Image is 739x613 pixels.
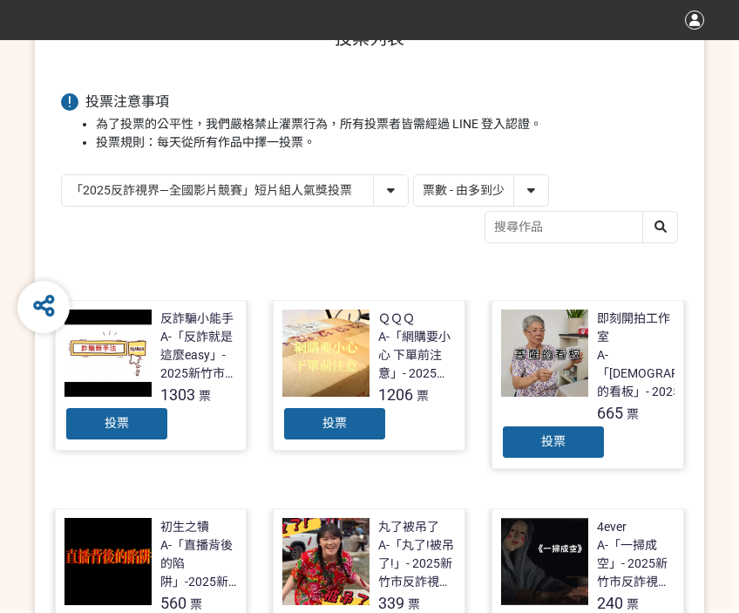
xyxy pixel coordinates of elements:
[160,594,186,612] span: 560
[627,597,639,611] span: 票
[160,328,238,383] div: A-「反詐就是這麼easy」- 2025新竹市反詐視界影片徵件
[199,389,211,403] span: 票
[160,518,209,536] div: 初生之犢
[417,389,429,403] span: 票
[597,310,675,346] div: 即刻開拍工作室
[378,385,413,404] span: 1206
[378,518,439,536] div: 丸了被吊了
[597,536,675,591] div: A-「一掃成空」- 2025新竹市反詐視界影片徵件
[85,93,169,110] span: 投票注意事項
[378,310,415,328] div: ＱＱＱ
[378,594,404,612] span: 339
[597,346,736,401] div: A-「[DEMOGRAPHIC_DATA]的看板」- 2025新竹市反詐視界影片徵件
[96,133,678,152] li: 投票規則：每天從所有作品中擇一投票。
[273,300,465,451] a: ＱＱＱA-「網購要小心 下單前注意」- 2025新竹市反詐視界影片徵件1206票投票
[492,300,684,469] a: 即刻開拍工作室A-「[DEMOGRAPHIC_DATA]的看板」- 2025新竹市反詐視界影片徵件665票投票
[55,300,247,451] a: 反詐騙小能手A-「反詐就是這麼easy」- 2025新竹市反詐視界影片徵件1303票投票
[96,115,678,133] li: 為了投票的公平性，我們嚴格禁止灌票行為，所有投票者皆需經過 LINE 登入認證。
[190,597,202,611] span: 票
[597,404,623,422] span: 665
[627,407,639,421] span: 票
[160,385,195,404] span: 1303
[408,597,420,611] span: 票
[597,518,627,536] div: 4ever
[378,536,456,591] div: A-「丸了!被吊了!」- 2025新竹市反詐視界影片徵件
[322,416,347,430] span: 投票
[378,328,456,383] div: A-「網購要小心 下單前注意」- 2025新竹市反詐視界影片徵件
[597,594,623,612] span: 240
[541,434,566,448] span: 投票
[485,212,677,242] input: 搜尋作品
[160,310,234,328] div: 反詐騙小能手
[160,536,238,591] div: A-「直播背後的陷阱」-2025新竹市反詐視界影片徵件
[105,416,129,430] span: 投票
